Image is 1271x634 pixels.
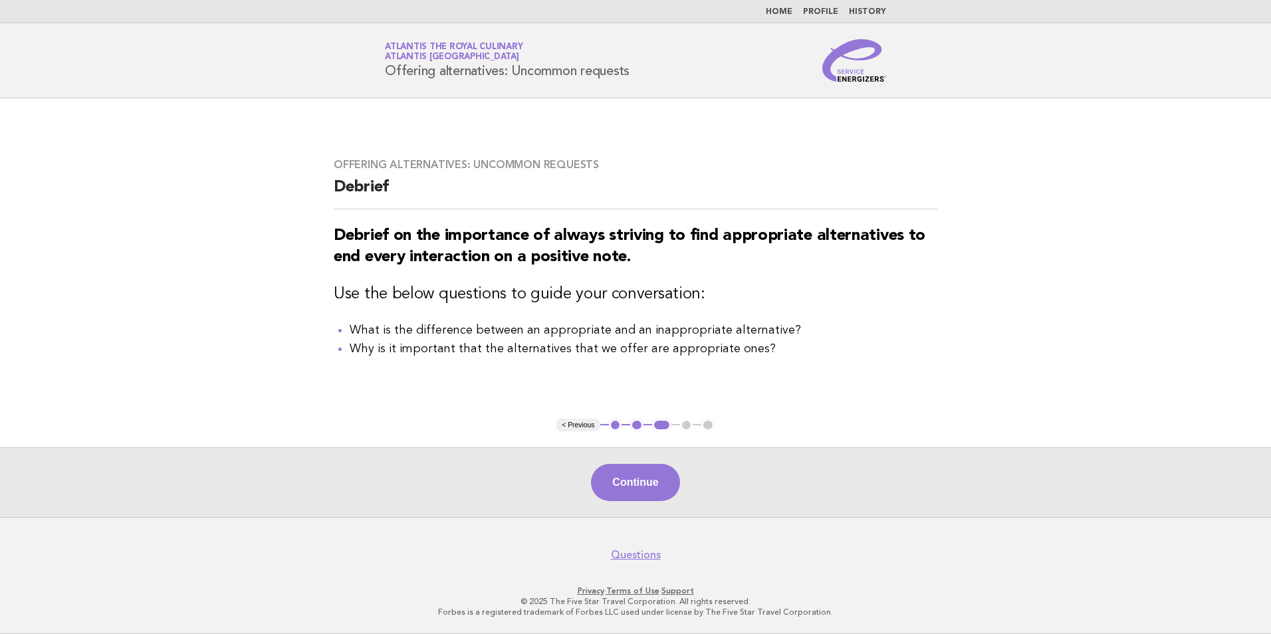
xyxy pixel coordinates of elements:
[803,8,838,16] a: Profile
[661,586,694,595] a: Support
[350,321,937,340] li: What is the difference between an appropriate and an inappropriate alternative?
[334,284,937,305] h3: Use the below questions to guide your conversation:
[229,607,1042,617] p: Forbes is a registered trademark of Forbes LLC used under license by The Five Star Travel Corpora...
[334,158,937,171] h3: Offering alternatives: Uncommon requests
[822,39,886,82] img: Service Energizers
[385,43,522,61] a: Atlantis the Royal CulinaryAtlantis [GEOGRAPHIC_DATA]
[652,419,671,432] button: 3
[350,340,937,358] li: Why is it important that the alternatives that we offer are appropriate ones?
[611,548,661,562] a: Questions
[229,596,1042,607] p: © 2025 The Five Star Travel Corporation. All rights reserved.
[334,228,925,265] strong: Debrief on the importance of always striving to find appropriate alternatives to end every intera...
[609,419,622,432] button: 1
[766,8,792,16] a: Home
[630,419,643,432] button: 2
[556,419,600,432] button: < Previous
[591,464,679,501] button: Continue
[229,585,1042,596] p: · ·
[385,43,630,78] h1: Offering alternatives: Uncommon requests
[578,586,604,595] a: Privacy
[849,8,886,16] a: History
[606,586,659,595] a: Terms of Use
[334,177,937,209] h2: Debrief
[385,53,519,62] span: Atlantis [GEOGRAPHIC_DATA]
